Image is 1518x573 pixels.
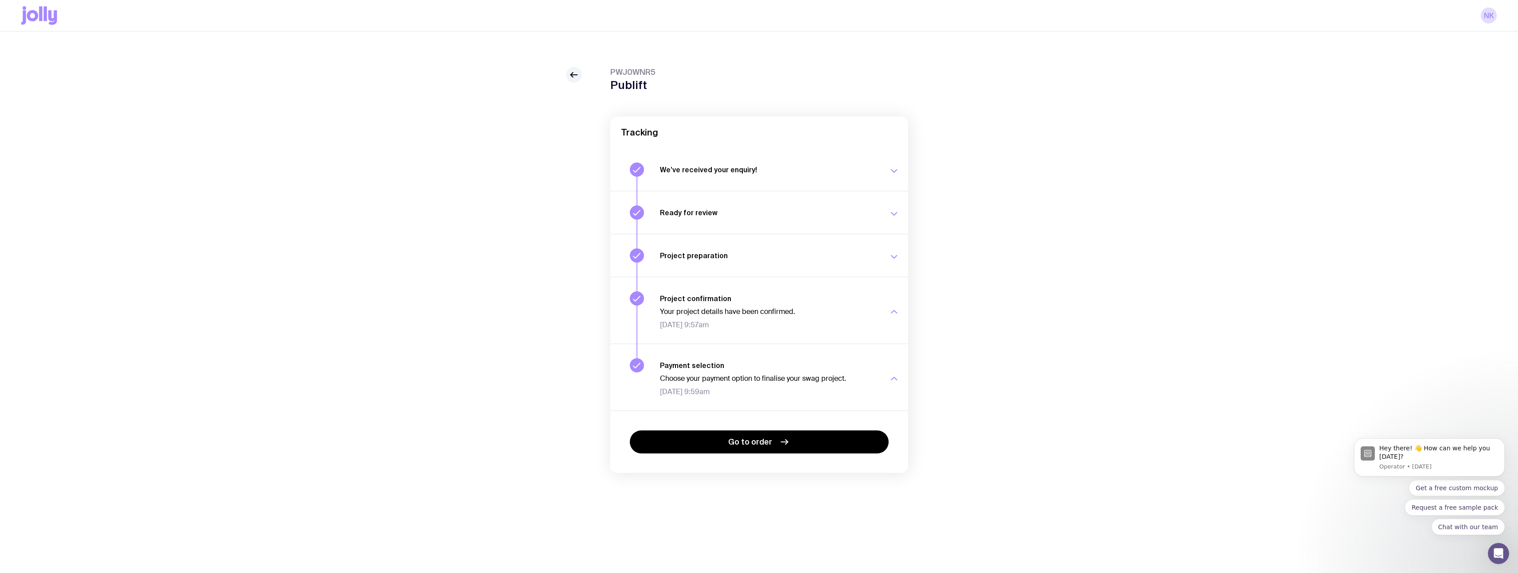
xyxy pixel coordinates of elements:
a: Go to order [630,430,889,453]
h1: Publift [610,78,656,92]
iframe: Intercom notifications message [1341,427,1518,569]
button: We’ve received your enquiry! [610,148,908,191]
a: NK [1481,8,1497,23]
h3: Payment selection [660,361,878,370]
button: Payment selectionChoose your payment option to finalise your swag project.[DATE] 9:59am [610,344,908,410]
h3: Project confirmation [660,294,878,303]
p: Your project details have been confirmed. [660,307,878,316]
span: [DATE] 9:57am [660,321,878,329]
h3: We’ve received your enquiry! [660,165,878,174]
span: Go to order [728,437,772,447]
p: Choose your payment option to finalise your swag project. [660,374,878,383]
button: Project preparation [610,234,908,277]
button: Ready for review [610,191,908,234]
h2: Tracking [621,127,898,138]
h3: Ready for review [660,208,878,217]
h3: Project preparation [660,251,878,260]
button: Project confirmationYour project details have been confirmed.[DATE] 9:57am [610,277,908,344]
iframe: Intercom live chat [1488,543,1509,564]
span: PWJ0WNR5 [610,67,656,77]
span: [DATE] 9:59am [660,387,878,396]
